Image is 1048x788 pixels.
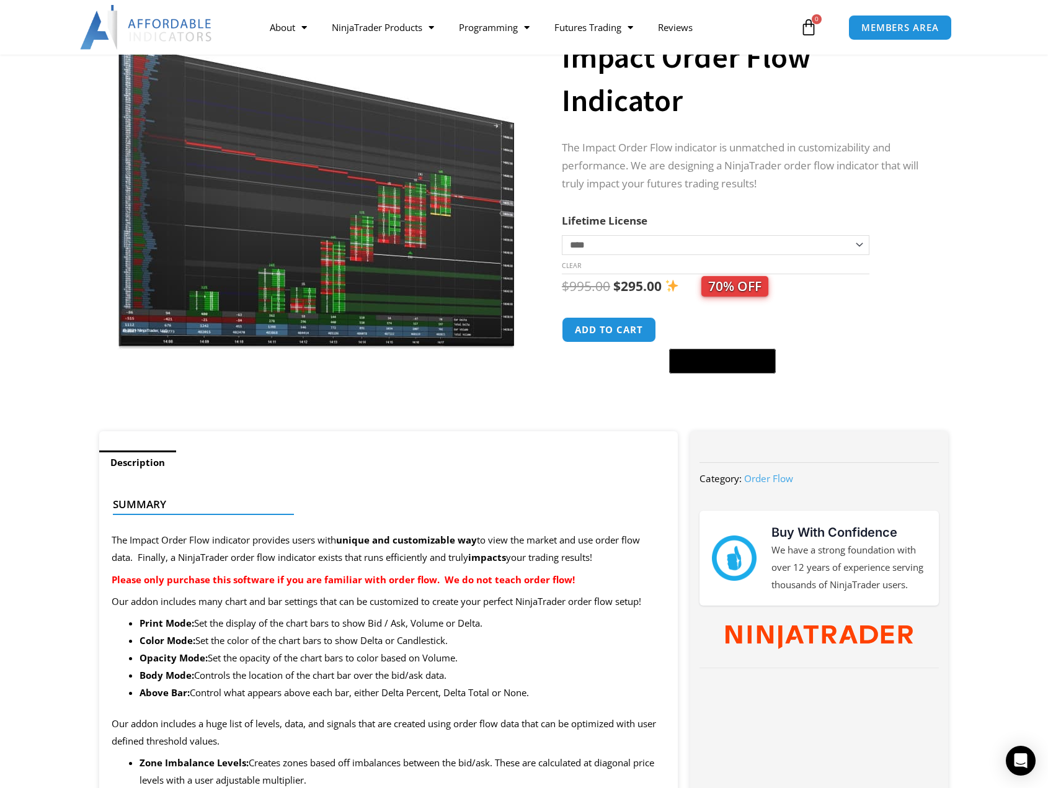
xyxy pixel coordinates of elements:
span: $ [562,277,569,295]
li: Set the display of the chart bars to show Bid / Ask, Volume or Delta. [140,615,665,632]
strong: Print Mode: [140,617,194,629]
strong: unique and customizable way [336,534,477,546]
span: 0 [812,14,822,24]
strong: Opacity Mode: [140,651,208,664]
bdi: 295.00 [613,277,662,295]
strong: Body Mode: [140,669,194,681]
a: MEMBERS AREA [848,15,952,40]
strong: impacts [468,551,506,563]
li: Set the color of the chart bars to show Delta or Candlestick. [140,632,665,650]
p: The Impact Order Flow indicator provides users with to view the market and use order flow data. F... [112,532,665,566]
a: Clear options [562,261,581,270]
span: Category: [699,472,742,485]
strong: Zone Imbalance Levels: [140,756,249,769]
li: Set the opacity of the chart bars to color based on Volume. [140,650,665,667]
button: Buy with GPay [669,349,776,374]
a: About [257,13,319,42]
h1: Impact Order Flow Indicator [562,35,924,122]
img: mark thumbs good 43913 | Affordable Indicators – NinjaTrader [712,535,757,580]
button: Add to cart [562,317,656,343]
iframe: Secure express checkout frame [667,315,778,345]
strong: Color Mode: [140,634,195,647]
a: NinjaTrader Products [319,13,446,42]
span: $ [613,277,621,295]
a: 0 [781,9,836,45]
a: Programming [446,13,542,42]
strong: Above Bar: [140,686,190,699]
div: Open Intercom Messenger [1006,746,1036,776]
img: ✨ [665,279,678,292]
label: Lifetime License [562,213,647,228]
p: Our addon includes a huge list of levels, data, and signals that are created using order flow dat... [112,715,665,750]
p: The Impact Order Flow indicator is unmatched in customizability and performance. We are designing... [562,139,924,193]
a: Futures Trading [542,13,646,42]
nav: Menu [257,13,797,42]
img: OrderFlow 2 [117,7,516,351]
span: MEMBERS AREA [861,23,939,32]
h4: Summary [113,498,654,511]
p: Our addon includes many chart and bar settings that can be customized to create your perfect Ninj... [112,593,665,611]
p: We have a strong foundation with over 12 years of experience serving thousands of NinjaTrader users. [771,542,926,594]
li: Control what appears above each bar, either Delta Percent, Delta Total or None. [140,684,665,702]
bdi: 995.00 [562,277,610,295]
img: LogoAI | Affordable Indicators – NinjaTrader [80,5,213,50]
img: NinjaTrader Wordmark color RGB | Affordable Indicators – NinjaTrader [726,625,912,649]
li: Controls the location of the chart bar over the bid/ask data. [140,667,665,684]
strong: Please only purchase this software if you are familiar with order flow. We do not teach order flow! [112,573,575,586]
iframe: PayPal Message 1 [562,381,924,392]
a: Reviews [646,13,705,42]
a: Description [99,450,176,475]
a: Order Flow [744,472,793,485]
span: 70% OFF [701,276,768,297]
h3: Buy With Confidence [771,523,926,542]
